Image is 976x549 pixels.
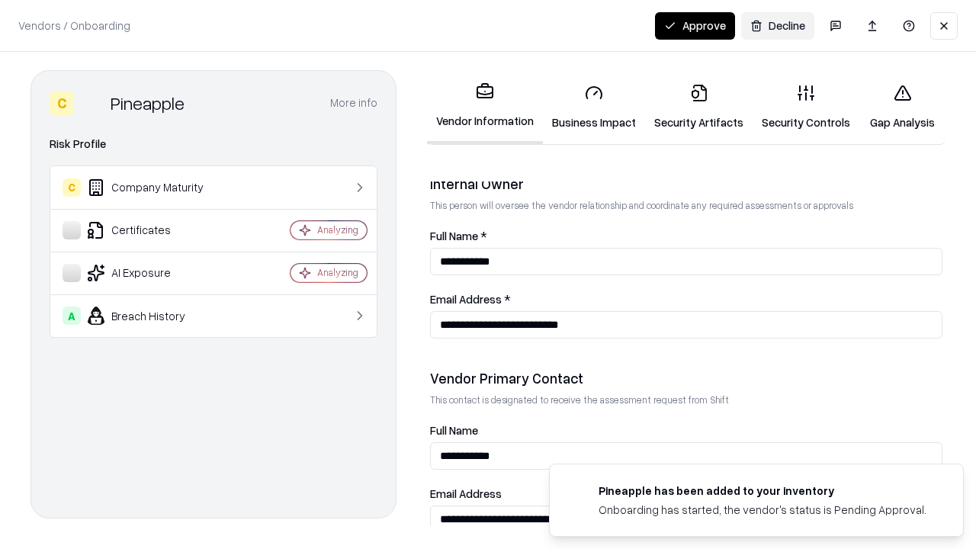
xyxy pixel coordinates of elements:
[50,91,74,115] div: C
[63,221,245,239] div: Certificates
[63,264,245,282] div: AI Exposure
[330,89,377,117] button: More info
[859,72,945,143] a: Gap Analysis
[430,199,942,212] p: This person will oversee the vendor relationship and coordinate any required assessments or appro...
[63,307,81,325] div: A
[63,178,245,197] div: Company Maturity
[430,425,942,436] label: Full Name
[568,483,586,501] img: pineappleenergy.com
[63,307,245,325] div: Breach History
[753,72,859,143] a: Security Controls
[741,12,814,40] button: Decline
[430,230,942,242] label: Full Name *
[317,266,358,279] div: Analyzing
[63,178,81,197] div: C
[543,72,645,143] a: Business Impact
[427,70,543,144] a: Vendor Information
[655,12,735,40] button: Approve
[430,369,942,387] div: Vendor Primary Contact
[599,502,926,518] div: Onboarding has started, the vendor's status is Pending Approval.
[80,91,104,115] img: Pineapple
[430,294,942,305] label: Email Address *
[645,72,753,143] a: Security Artifacts
[430,393,942,406] p: This contact is designated to receive the assessment request from Shift
[111,91,185,115] div: Pineapple
[430,488,942,499] label: Email Address
[50,135,377,153] div: Risk Profile
[317,223,358,236] div: Analyzing
[599,483,926,499] div: Pineapple has been added to your inventory
[430,175,942,193] div: Internal Owner
[18,18,130,34] p: Vendors / Onboarding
